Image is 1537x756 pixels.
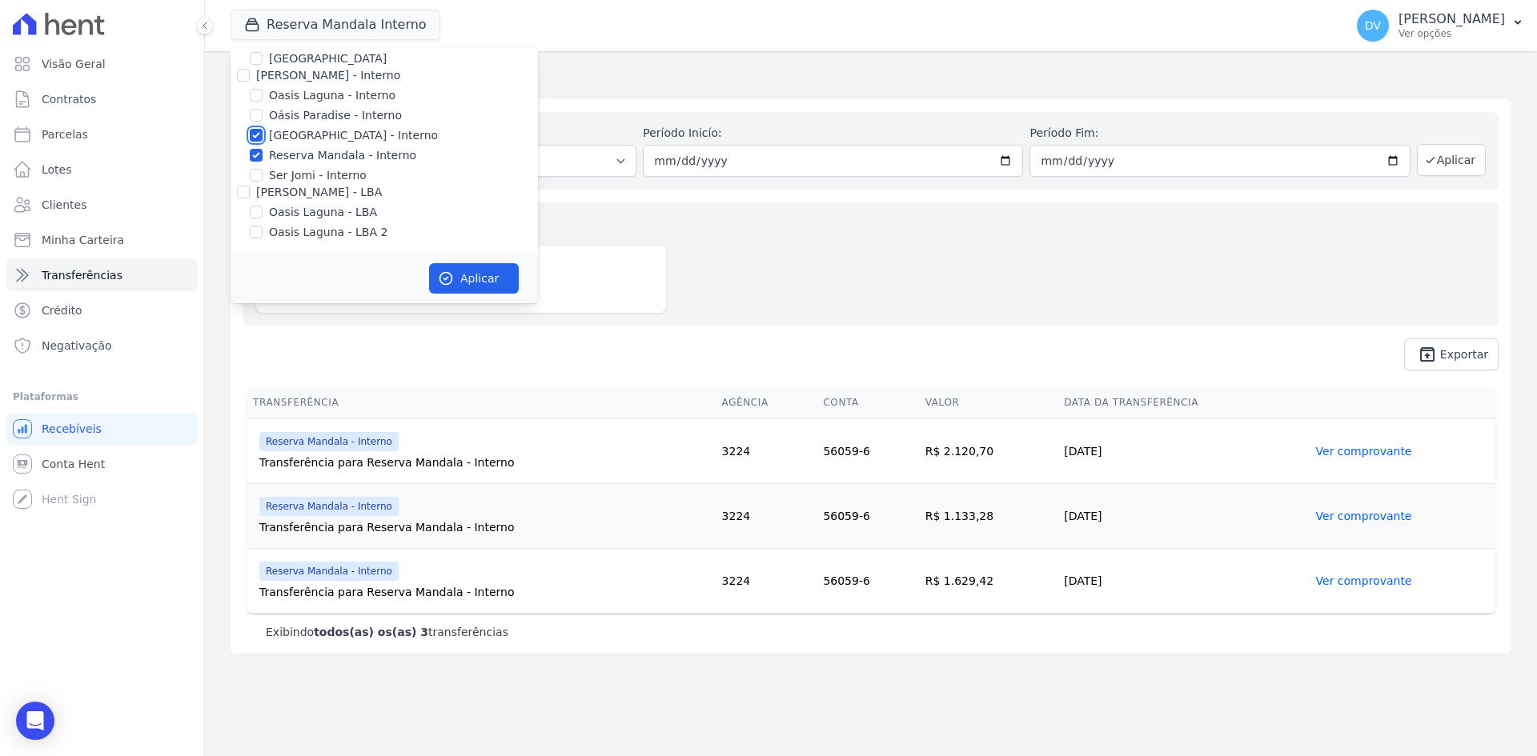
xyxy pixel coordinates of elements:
[314,626,428,638] b: todos(as) os(as) 3
[716,484,817,549] td: 3224
[1404,338,1499,370] a: unarchive Exportar
[269,147,416,164] label: Reserva Mandala - Interno
[1316,445,1412,458] a: Ver comprovante
[919,549,1057,614] td: R$ 1.629,42
[1057,484,1309,549] td: [DATE]
[259,562,399,581] span: Reserva Mandala - Interno
[1057,419,1309,484] td: [DATE]
[6,259,198,291] a: Transferências
[42,126,88,142] span: Parcelas
[231,10,440,40] button: Reserva Mandala Interno
[6,154,198,186] a: Lotes
[716,549,817,614] td: 3224
[919,484,1057,549] td: R$ 1.133,28
[42,421,102,437] span: Recebíveis
[6,189,198,221] a: Clientes
[429,263,519,294] button: Aplicar
[6,330,198,362] a: Negativação
[269,224,387,241] label: Oasis Laguna - LBA 2
[42,91,96,107] span: Contratos
[716,386,817,419] th: Agência
[269,167,367,184] label: Ser Jomi - Interno
[269,127,438,144] label: [GEOGRAPHIC_DATA] - Interno
[1418,345,1437,364] i: unarchive
[1029,125,1410,142] label: Período Fim:
[817,549,918,614] td: 56059-6
[716,419,817,484] td: 3224
[259,432,399,451] span: Reserva Mandala - Interno
[6,48,198,80] a: Visão Geral
[817,484,918,549] td: 56059-6
[6,413,198,445] a: Recebíveis
[919,419,1057,484] td: R$ 2.120,70
[256,186,382,198] label: [PERSON_NAME] - LBA
[1399,27,1505,40] p: Ver opções
[259,519,709,535] div: Transferência para Reserva Mandala - Interno
[42,267,122,283] span: Transferências
[269,204,377,221] label: Oasis Laguna - LBA
[1057,386,1309,419] th: Data da Transferência
[269,87,395,104] label: Oasis Laguna - Interno
[42,232,124,248] span: Minha Carteira
[259,454,709,470] div: Transferência para Reserva Mandala - Interno
[6,224,198,256] a: Minha Carteira
[817,386,918,419] th: Conta
[269,107,402,124] label: Oásis Paradise - Interno
[1057,549,1309,614] td: [DATE]
[42,338,112,354] span: Negativação
[42,456,105,472] span: Conta Hent
[1316,510,1412,522] a: Ver comprovante
[269,50,387,67] label: [GEOGRAPHIC_DATA]
[247,386,716,419] th: Transferência
[231,64,1511,93] h2: Transferências
[1440,350,1488,359] span: Exportar
[16,702,54,740] div: Open Intercom Messenger
[6,294,198,326] a: Crédito
[1417,144,1486,176] button: Aplicar
[817,419,918,484] td: 56059-6
[259,584,709,600] div: Transferência para Reserva Mandala - Interno
[919,386,1057,419] th: Valor
[1399,11,1505,27] p: [PERSON_NAME]
[42,162,72,178] span: Lotes
[13,387,191,406] div: Plataformas
[6,448,198,480] a: Conta Hent
[256,69,400,82] label: [PERSON_NAME] - Interno
[6,118,198,150] a: Parcelas
[6,83,198,115] a: Contratos
[1316,574,1412,587] a: Ver comprovante
[42,56,106,72] span: Visão Geral
[42,302,82,318] span: Crédito
[259,497,399,516] span: Reserva Mandala - Interno
[1344,3,1537,48] button: DV [PERSON_NAME] Ver opções
[266,624,508,640] p: Exibindo transferências
[42,197,86,213] span: Clientes
[643,125,1023,142] label: Período Inicío:
[1365,20,1381,31] span: DV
